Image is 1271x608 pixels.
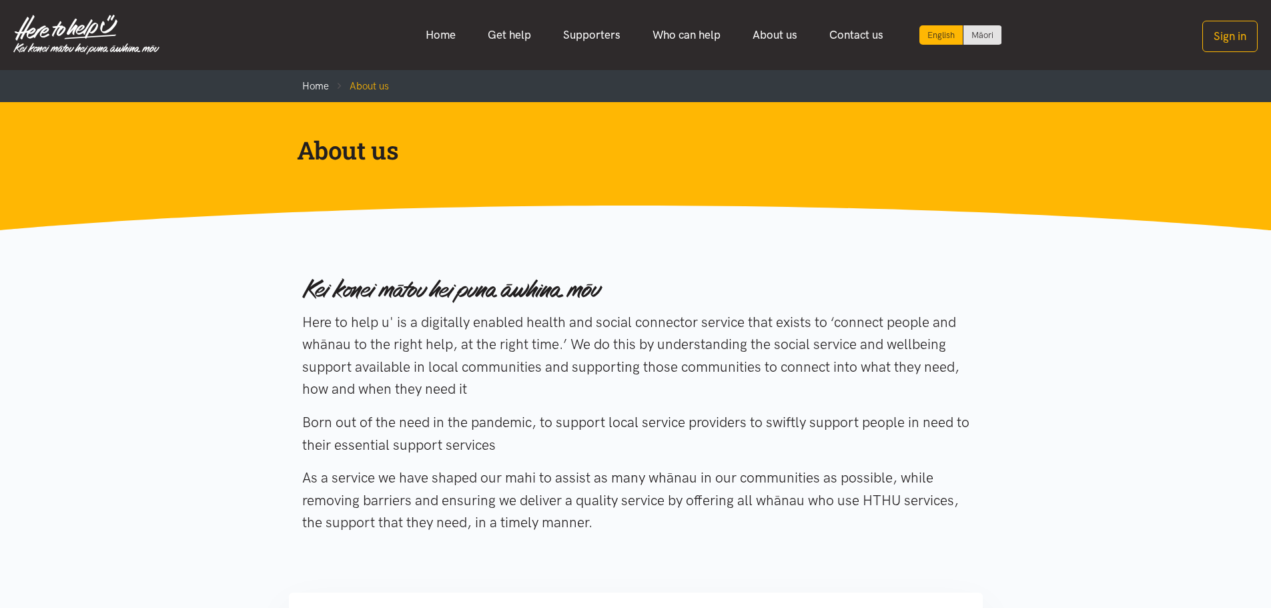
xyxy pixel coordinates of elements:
a: Switch to Te Reo Māori [963,25,1001,45]
a: Home [410,21,472,49]
li: About us [329,78,389,94]
a: Get help [472,21,547,49]
button: Sign in [1202,21,1258,52]
p: Here to help u' is a digitally enabled health and social connector service that exists to ‘connec... [302,311,969,400]
h1: About us [297,134,953,166]
div: Language toggle [919,25,1002,45]
p: Born out of the need in the pandemic, to support local service providers to swiftly support peopl... [302,411,969,456]
p: As a service we have shaped our mahi to assist as many whānau in our communities as possible, whi... [302,467,969,534]
a: Supporters [547,21,637,49]
a: Who can help [637,21,737,49]
a: Contact us [813,21,899,49]
div: Current language [919,25,963,45]
img: Home [13,15,159,55]
a: Home [302,80,329,92]
a: About us [737,21,813,49]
